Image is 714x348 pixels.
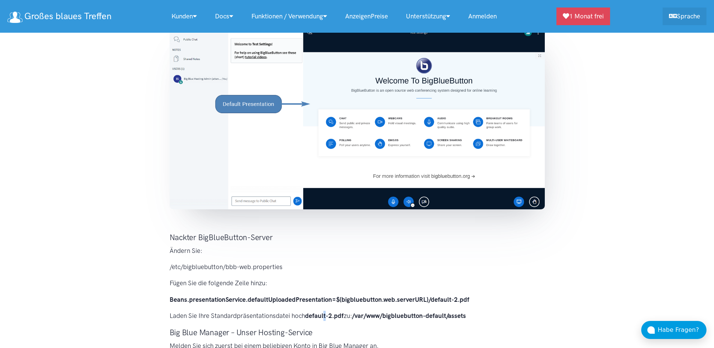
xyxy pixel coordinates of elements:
p: /etc/bigbluebutton/bbb-web.properties [170,262,545,272]
a: AnzeigenPreise [336,8,397,24]
button: Habe Fragen? [641,321,706,339]
img: Standardpräsentation [170,25,545,209]
h3: Big Blue Manager – Unser Hosting-Service [170,327,545,338]
p: Fügen Sie die folgende Zeile hinzu: [170,278,545,288]
div: Habe Fragen? [658,325,706,335]
a: Großes blaues Treffen [8,8,111,24]
strong: Beans.presentationService.defaultUploadedPresentation=${bigbluebutton.web.serverURL}/default-2.pdf [170,296,469,303]
strong: default-2.pdf [305,312,344,319]
strong: /var/www/bigbluebutton-default/assets [352,312,466,319]
p: Ändern Sie: [170,246,545,256]
a: 1 Monat frei [556,8,610,25]
a: Docs [206,8,242,24]
a: Kunden [162,8,206,24]
a: Anmelden [459,8,506,24]
a: Funktionen / Verwendung [242,8,336,24]
a: Sprache [663,8,706,25]
h3: Nackter BigBlueButton-Server [170,232,545,243]
a: Unterstützung [397,8,459,24]
img: Logo [8,12,23,23]
p: Laden Sie Ihre Standardpräsentationsdatei hoch zu: [170,311,545,321]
